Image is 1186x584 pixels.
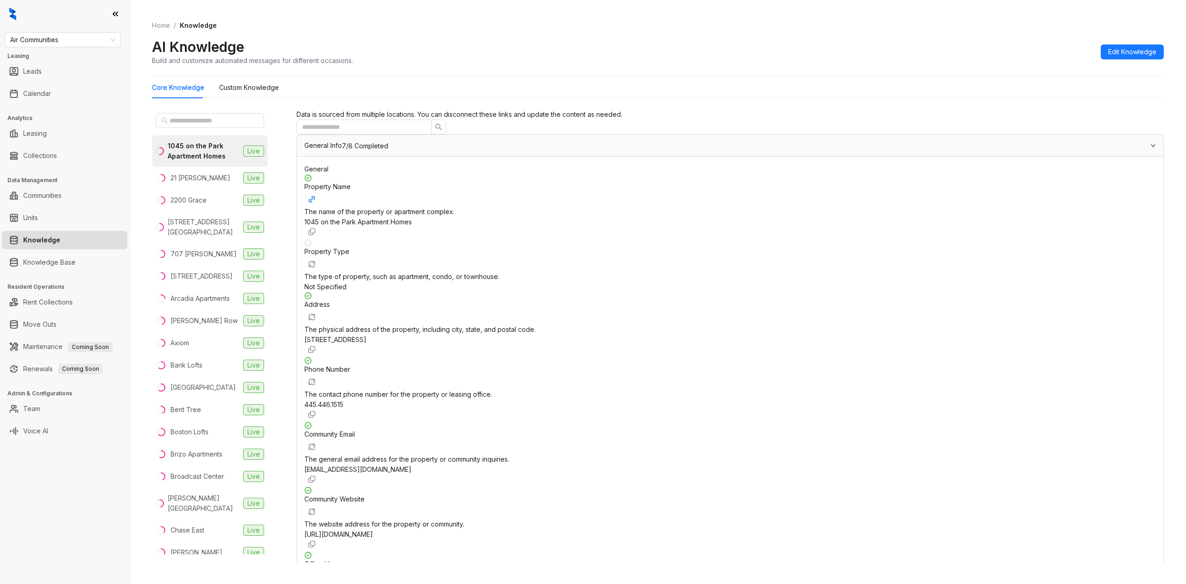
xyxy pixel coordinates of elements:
span: Live [243,404,264,415]
span: Live [243,293,264,304]
div: Community Email [304,429,1156,454]
div: Core Knowledge [152,83,204,93]
a: RenewalsComing Soon [23,360,103,378]
a: Collections [23,146,57,165]
div: [STREET_ADDRESS] [304,335,1156,345]
h3: Leasing [7,52,129,60]
a: Communities [23,186,62,205]
span: Coming Soon [68,342,113,352]
span: search [161,117,168,124]
span: Live [243,382,264,393]
span: Live [243,315,264,326]
span: General Info [304,141,342,149]
li: Communities [2,186,127,205]
div: [STREET_ADDRESS] [170,271,233,281]
li: / [174,20,176,31]
div: [STREET_ADDRESS][GEOGRAPHIC_DATA] [168,217,240,237]
div: Address [304,299,1156,324]
div: Community Website [304,494,1156,519]
span: [EMAIL_ADDRESS][DOMAIN_NAME] [304,465,411,473]
div: Arcadia Apartments [170,293,230,304]
div: Property Type [304,247,1156,272]
a: Move Outs [23,315,57,334]
h2: AI Knowledge [152,38,244,56]
a: Knowledge Base [23,253,76,272]
span: General [304,165,328,173]
a: Leasing [23,124,47,143]
div: The website address for the property or community. [304,519,1156,529]
span: 7/8 Completed [342,143,388,149]
span: Live [243,471,264,482]
span: 1045 on the Park Apartment Homes [304,218,412,226]
div: Data is sourced from multiple locations. You can disconnect these links and update the content as... [296,109,1164,120]
h3: Analytics [7,114,129,122]
span: Live [243,360,264,371]
li: Maintenance [2,337,127,356]
span: expanded [1150,143,1156,148]
div: Property Name [304,182,1156,207]
div: Chase East [170,525,204,535]
span: Live [243,271,264,282]
span: Edit Knowledge [1108,47,1156,57]
a: Units [23,209,38,227]
div: The physical address of the property, including city, state, and postal code. [304,324,1156,335]
span: Live [243,337,264,349]
div: 2200 Grace [170,195,207,205]
div: Axiom [170,338,189,348]
div: 707 [PERSON_NAME] [170,249,237,259]
div: The name of the property or apartment complex. [304,207,1156,217]
li: Calendar [2,84,127,103]
li: Team [2,400,127,418]
div: Brizo Apartments [170,449,222,459]
div: Phone Number [304,364,1156,389]
div: Bent Tree [170,405,201,415]
span: Live [243,449,264,460]
span: Live [243,248,264,260]
a: Knowledge [23,231,60,249]
img: logo [9,7,16,20]
div: 21 [PERSON_NAME] [170,173,230,183]
div: [PERSON_NAME][GEOGRAPHIC_DATA] [168,493,240,514]
div: Office Hours [304,559,1156,584]
h3: Admin & Configurations [7,389,129,398]
span: [URL][DOMAIN_NAME] [304,530,373,538]
span: 445.446.1515 [304,400,343,408]
span: Live [243,525,264,536]
span: Knowledge [180,21,217,29]
span: Live [243,195,264,206]
span: Live [243,146,264,157]
li: Leasing [2,124,127,143]
button: Edit Knowledge [1101,44,1164,59]
a: Leads [23,62,42,81]
span: Live [243,172,264,184]
div: General Info7/8 Completed [297,135,1163,156]
li: Rent Collections [2,293,127,311]
li: Collections [2,146,127,165]
div: Not Specified [304,282,1156,292]
div: The general email address for the property or community inquiries. [304,454,1156,464]
li: Knowledge Base [2,253,127,272]
li: Move Outs [2,315,127,334]
div: 1045 on the Park Apartment Homes [168,141,240,161]
span: Live [243,498,264,509]
a: Voice AI [23,422,48,440]
span: Coming Soon [58,364,103,374]
h3: Resident Operations [7,283,129,291]
li: Voice AI [2,422,127,440]
div: Build and customize automated messages for different occasions. [152,56,353,65]
div: [PERSON_NAME] Row [170,316,238,326]
a: Home [150,20,172,31]
span: search [435,123,442,131]
span: Live [243,547,264,558]
div: The type of property, such as apartment, condo, or townhouse. [304,272,1156,282]
div: Bank Lofts [170,360,202,370]
div: The contact phone number for the property or leasing office. [304,389,1156,400]
span: Live [243,426,264,438]
a: Calendar [23,84,51,103]
li: Renewals [2,360,127,378]
div: Boston Lofts [170,427,208,437]
div: [GEOGRAPHIC_DATA] [170,382,236,393]
a: Rent Collections [23,293,73,311]
li: Leads [2,62,127,81]
li: Units [2,209,127,227]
